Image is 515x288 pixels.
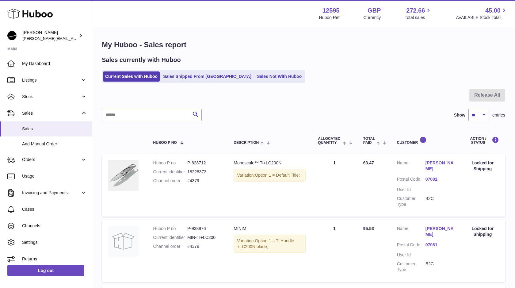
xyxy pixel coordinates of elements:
[237,238,294,249] span: Option 1 = Ti Handle +LC200N blade;
[22,141,87,147] span: Add Manual Order
[255,71,304,82] a: Sales Not With Huboo
[405,15,432,21] span: Total sales
[466,136,499,145] div: Action / Status
[312,154,357,216] td: 1
[492,112,505,118] span: entries
[322,6,340,15] strong: 12595
[397,136,454,145] div: Customer
[187,178,221,184] dd: #4379
[234,160,306,166] div: Monoscale™ Ti+LC200N
[153,244,187,249] dt: Channel order
[364,15,381,21] div: Currency
[485,6,501,15] span: 45.00
[187,169,221,175] dd: 18228373
[153,160,187,166] dt: Huboo P no
[456,6,508,21] a: 45.00 AVAILABLE Stock Total
[187,226,221,232] dd: P-938976
[406,6,425,15] span: 272.66
[22,110,81,116] span: Sales
[153,169,187,175] dt: Current identifier
[22,223,87,229] span: Channels
[22,240,87,245] span: Settings
[22,77,81,83] span: Listings
[397,176,425,184] dt: Postal Code
[397,242,425,249] dt: Postal Code
[153,226,187,232] dt: Huboo P no
[318,137,341,145] span: ALLOCATED Quantity
[108,226,139,256] img: no-photo.jpg
[187,235,221,240] dd: MIN-TI+LC200
[312,220,357,282] td: 1
[153,178,187,184] dt: Channel order
[397,226,425,239] dt: Name
[22,126,87,132] span: Sales
[397,252,425,258] dt: User Id
[234,141,259,145] span: Description
[363,160,374,165] span: 63.47
[397,160,425,173] dt: Name
[22,256,87,262] span: Returns
[425,261,454,273] dd: B2C
[103,71,160,82] a: Current Sales with Huboo
[153,141,177,145] span: Huboo P no
[22,206,87,212] span: Cases
[368,6,381,15] strong: GBP
[234,235,306,253] div: Variation:
[466,160,499,172] div: Locked for Shipping
[7,31,17,40] img: douglas@windeler.co
[153,235,187,240] dt: Current identifier
[425,196,454,207] dd: B2C
[7,265,84,276] a: Log out
[187,160,221,166] dd: P-828712
[456,15,508,21] span: AVAILABLE Stock Total
[187,244,221,249] dd: #4379
[23,30,78,41] div: [PERSON_NAME]
[161,71,254,82] a: Sales Shipped From [GEOGRAPHIC_DATA]
[425,226,454,237] a: [PERSON_NAME]
[425,176,454,182] a: 07081
[102,56,181,64] h2: Sales currently with Huboo
[466,226,499,237] div: Locked for Shipping
[255,173,300,178] span: Option 1 = Default Title;
[405,6,432,21] a: 272.66 Total sales
[319,15,340,21] div: Huboo Ref
[234,226,306,232] div: MINIM
[397,187,425,193] dt: User Id
[23,36,156,41] span: [PERSON_NAME][EMAIL_ADDRESS][PERSON_NAME][DOMAIN_NAME]
[22,173,87,179] span: Usage
[397,196,425,207] dt: Customer Type
[22,94,81,100] span: Stock
[425,160,454,172] a: [PERSON_NAME]
[108,160,139,191] img: monoscale-product-lc200n.jpg
[22,61,87,67] span: My Dashboard
[363,137,375,145] span: Total paid
[425,242,454,248] a: 07081
[454,112,465,118] label: Show
[397,261,425,273] dt: Customer Type
[102,40,505,50] h1: My Huboo - Sales report
[234,169,306,182] div: Variation:
[22,190,81,196] span: Invoicing and Payments
[22,157,81,163] span: Orders
[363,226,374,231] span: 95.53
